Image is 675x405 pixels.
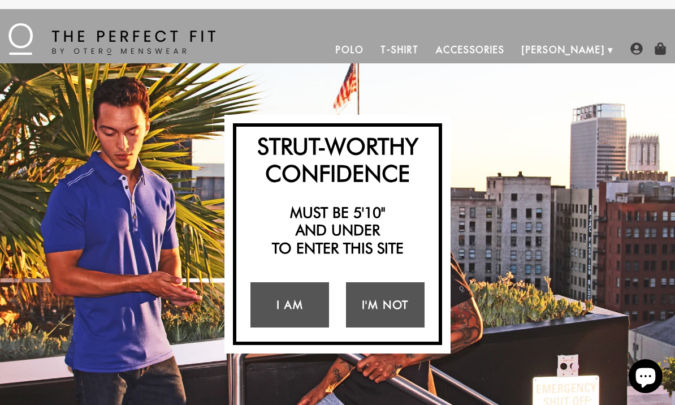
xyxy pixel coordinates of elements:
[513,36,613,63] a: [PERSON_NAME]
[427,36,513,63] a: Accessories
[242,132,433,187] h2: Strut-Worthy Confidence
[372,36,427,63] a: T-Shirt
[250,282,329,328] a: I Am
[327,36,373,63] a: Polo
[625,359,666,396] inbox-online-store-chat: Shopify online store chat
[8,23,215,55] img: The Perfect Fit - by Otero Menswear - Logo
[346,282,425,328] a: I'm Not
[242,204,433,257] h2: Must be 5'10" and under to enter this site
[654,42,667,55] img: shopping-bag-icon.png
[630,42,643,55] img: user-account-icon.png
